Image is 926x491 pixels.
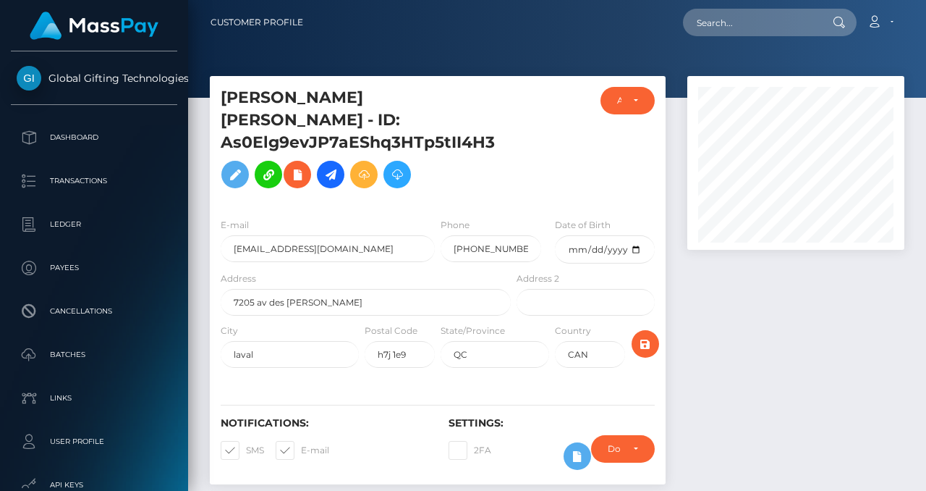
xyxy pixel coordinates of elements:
[17,214,171,235] p: Ledger
[11,250,177,286] a: Payees
[221,219,249,232] label: E-mail
[317,161,344,188] a: Initiate Payout
[517,272,559,285] label: Address 2
[11,163,177,199] a: Transactions
[11,206,177,243] a: Ledger
[221,417,427,429] h6: Notifications:
[221,441,264,460] label: SMS
[683,9,819,36] input: Search...
[608,443,621,455] div: Do not require
[591,435,655,463] button: Do not require
[211,7,303,38] a: Customer Profile
[17,170,171,192] p: Transactions
[221,272,256,285] label: Address
[221,87,503,196] h5: [PERSON_NAME] [PERSON_NAME] - ID: As0Elg9evJP7aEShq3HTp5tII4H3
[441,324,505,337] label: State/Province
[17,344,171,366] p: Batches
[11,380,177,416] a: Links
[617,95,621,106] div: ACTIVE
[30,12,158,40] img: MassPay Logo
[11,293,177,330] a: Cancellations
[449,417,655,429] h6: Settings:
[600,87,655,114] button: ACTIVE
[221,324,238,337] label: City
[555,219,611,232] label: Date of Birth
[17,66,41,91] img: Global Gifting Technologies Inc
[365,324,417,337] label: Postal Code
[555,324,591,337] label: Country
[17,127,171,148] p: Dashboard
[11,337,177,373] a: Batches
[11,119,177,156] a: Dashboard
[17,387,171,409] p: Links
[276,441,329,460] label: E-mail
[441,219,470,232] label: Phone
[449,441,491,460] label: 2FA
[17,257,171,279] p: Payees
[17,431,171,453] p: User Profile
[17,301,171,322] p: Cancellations
[11,424,177,460] a: User Profile
[11,72,177,85] span: Global Gifting Technologies Inc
